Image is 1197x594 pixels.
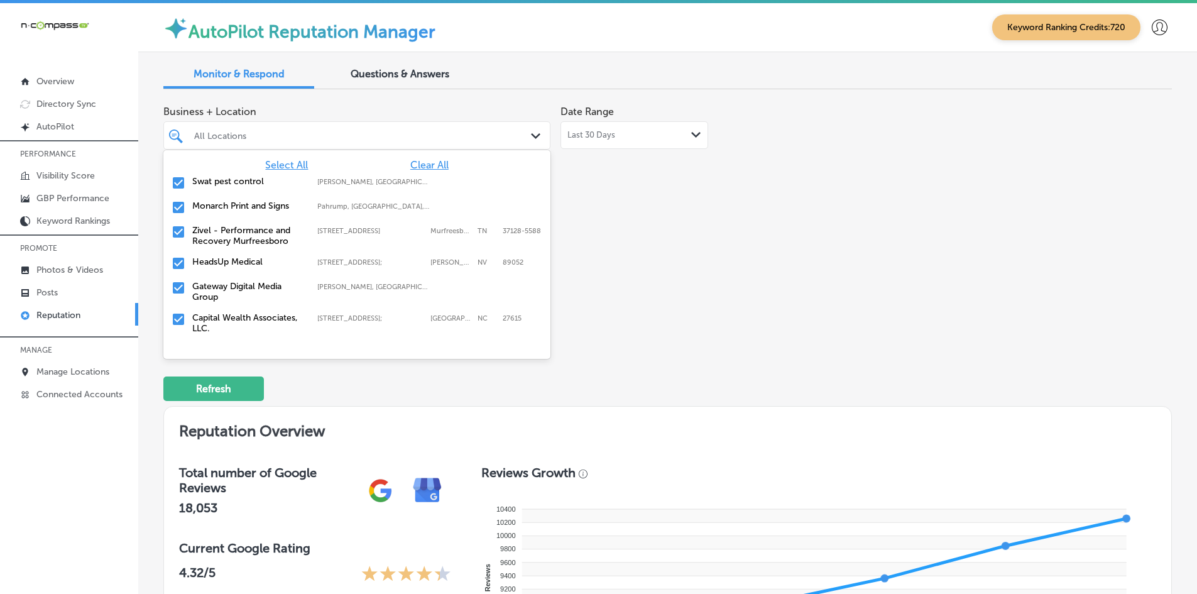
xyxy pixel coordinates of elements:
[36,193,109,204] p: GBP Performance
[163,16,189,41] img: autopilot-icon
[265,159,308,171] span: Select All
[560,106,614,118] label: Date Range
[484,564,491,591] text: Reviews
[478,314,496,322] label: NC
[500,559,515,566] tspan: 9600
[317,178,430,186] label: Gilliam, LA, USA | Hosston, LA, USA | Eastwood, LA, USA | Blanchard, LA, USA | Shreveport, LA, US...
[192,176,305,187] label: Swat pest control
[361,565,451,585] div: 4.32 Stars
[189,21,435,42] label: AutoPilot Reputation Manager
[36,310,80,321] p: Reputation
[496,532,516,539] tspan: 10000
[410,159,449,171] span: Clear All
[36,170,95,181] p: Visibility Score
[36,265,103,275] p: Photos & Videos
[992,14,1140,40] span: Keyword Ranking Credits: 720
[317,283,430,291] label: Troy, IL, USA | Shiloh, IL, USA | Swansea, IL, USA | Bethalto, IL, USA | O'Fallon, IL, USA | St J...
[317,258,424,267] label: 2610 W Horizon Ridge Pkwy #103;
[192,225,305,246] label: Zivel - Performance and Recovery Murfreesboro
[36,99,96,109] p: Directory Sync
[36,216,110,226] p: Keyword Rankings
[430,227,471,235] label: Murfreesboro
[192,256,305,267] label: HeadsUp Medical
[496,505,516,513] tspan: 10400
[179,500,357,515] h2: 18,053
[36,76,74,87] p: Overview
[317,314,424,322] label: 8319 Six Forks Rd ste 105;
[404,467,451,514] img: e7ababfa220611ac49bdb491a11684a6.png
[478,258,496,267] label: NV
[192,201,305,211] label: Monarch Print and Signs
[503,258,523,267] label: 89052
[192,281,305,302] label: Gateway Digital Media Group
[36,121,74,132] p: AutoPilot
[164,407,1171,450] h2: Reputation Overview
[20,19,89,31] img: 660ab0bf-5cc7-4cb8-ba1c-48b5ae0f18e60NCTV_CLogo_TV_Black_-500x88.png
[179,565,216,585] p: 4.32 /5
[163,377,264,401] button: Refresh
[430,314,471,322] label: Raleigh
[351,68,449,80] span: Questions & Answers
[317,202,430,211] label: Pahrump, NV, USA | Whitney, NV, USA | Mesquite, NV, USA | Paradise, NV, USA | Henderson, NV, USA ...
[36,287,58,298] p: Posts
[179,465,357,495] h3: Total number of Google Reviews
[481,465,576,480] h3: Reviews Growth
[36,389,123,400] p: Connected Accounts
[179,541,451,556] h3: Current Google Rating
[192,312,305,334] label: Capital Wealth Associates, LLC.
[430,258,471,267] label: Henderson
[567,130,615,140] span: Last 30 Days
[503,314,522,322] label: 27615
[500,585,515,593] tspan: 9200
[194,68,285,80] span: Monitor & Respond
[496,519,516,526] tspan: 10200
[478,227,496,235] label: TN
[500,545,515,553] tspan: 9800
[36,366,109,377] p: Manage Locations
[317,227,424,235] label: 1144 Fortress Blvd Suite E
[500,572,515,580] tspan: 9400
[163,106,550,118] span: Business + Location
[357,467,404,514] img: gPZS+5FD6qPJAAAAABJRU5ErkJggg==
[194,130,532,141] div: All Locations
[503,227,541,235] label: 37128-5588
